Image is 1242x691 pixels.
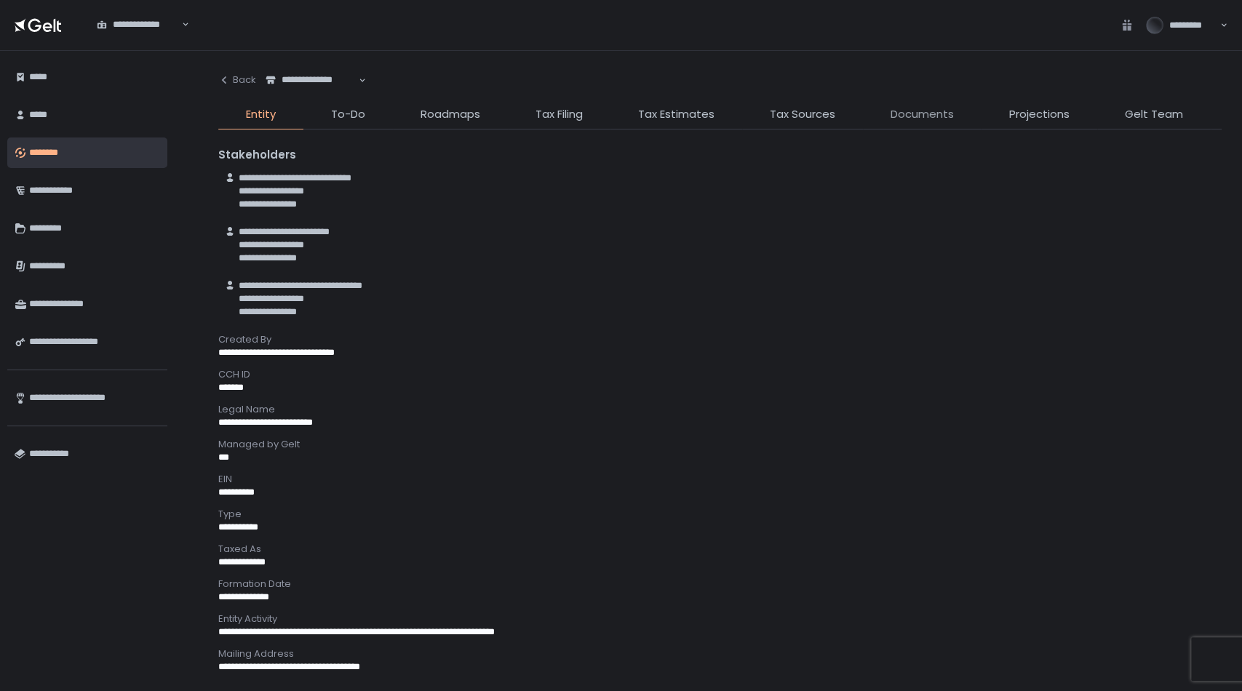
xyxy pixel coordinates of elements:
[218,333,1222,346] div: Created By
[266,87,357,101] input: Search for option
[218,578,1222,591] div: Formation Date
[218,65,256,95] button: Back
[218,473,1222,486] div: EIN
[1009,106,1070,123] span: Projections
[218,508,1222,521] div: Type
[246,106,276,123] span: Entity
[218,147,1222,164] div: Stakeholders
[218,647,1222,660] div: Mailing Address
[218,73,256,87] div: Back
[421,106,480,123] span: Roadmaps
[218,543,1222,556] div: Taxed As
[218,438,1222,451] div: Managed by Gelt
[638,106,714,123] span: Tax Estimates
[97,31,180,46] input: Search for option
[536,106,583,123] span: Tax Filing
[218,612,1222,626] div: Entity Activity
[1125,106,1183,123] span: Gelt Team
[256,65,366,95] div: Search for option
[218,403,1222,416] div: Legal Name
[218,368,1222,381] div: CCH ID
[87,10,189,40] div: Search for option
[891,106,954,123] span: Documents
[770,106,835,123] span: Tax Sources
[331,106,365,123] span: To-Do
